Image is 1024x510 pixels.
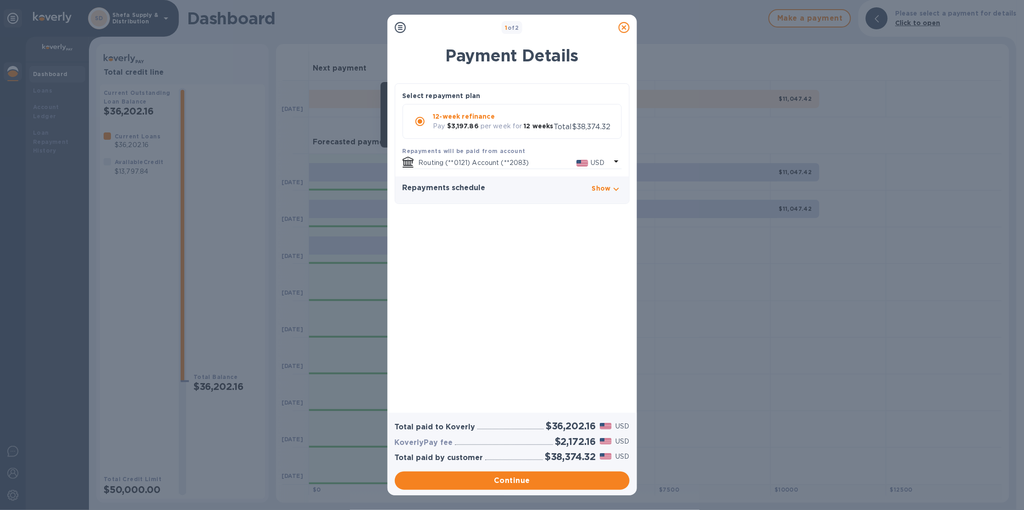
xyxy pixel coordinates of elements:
h3: Repayments schedule [403,184,486,192]
h2: $2,172.16 [555,436,596,447]
b: of 2 [505,24,519,31]
h3: KoverlyPay fee [395,439,453,447]
p: USD [591,158,604,168]
p: per week for [481,121,522,131]
span: Continue [402,475,622,486]
img: USD [600,423,612,429]
b: 12 weeks [524,122,554,130]
img: USD [600,453,612,460]
p: USD [615,452,629,461]
h2: $38,374.32 [545,451,596,462]
span: Total $38,374.32 [554,122,610,131]
b: Repayments will be paid from account [403,148,526,154]
p: 12-week refinance [433,112,554,121]
h3: Total paid to Koverly [395,423,476,432]
p: Select repayment plan [403,91,481,100]
p: Pay [433,121,445,131]
img: USD [600,438,612,444]
p: USD [615,437,629,446]
span: 1 [505,24,508,31]
p: Show [592,184,611,193]
p: Routing (**0121) Account (**2083) [419,158,576,168]
p: USD [615,422,629,431]
h2: $36,202.16 [546,420,596,432]
h3: Total paid by customer [395,454,483,462]
b: $3,197.86 [447,122,479,130]
h1: Payment Details [395,46,630,65]
img: USD [576,160,589,166]
button: Continue [395,472,630,490]
button: Show [592,184,622,196]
